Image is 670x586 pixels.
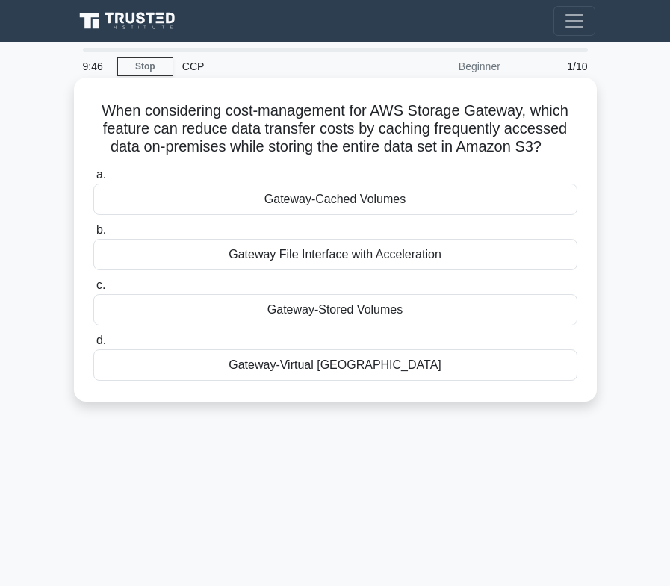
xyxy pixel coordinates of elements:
[173,52,379,81] div: CCP
[553,6,595,36] button: Toggle navigation
[117,57,173,76] a: Stop
[96,334,106,346] span: d.
[93,184,577,215] div: Gateway-Cached Volumes
[93,349,577,381] div: Gateway-Virtual [GEOGRAPHIC_DATA]
[93,294,577,325] div: Gateway-Stored Volumes
[509,52,597,81] div: 1/10
[96,223,106,236] span: b.
[96,278,105,291] span: c.
[379,52,509,81] div: Beginner
[93,239,577,270] div: Gateway File Interface with Acceleration
[96,168,106,181] span: a.
[74,52,117,81] div: 9:46
[92,102,579,157] h5: When considering cost-management for AWS Storage Gateway, which feature can reduce data transfer ...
